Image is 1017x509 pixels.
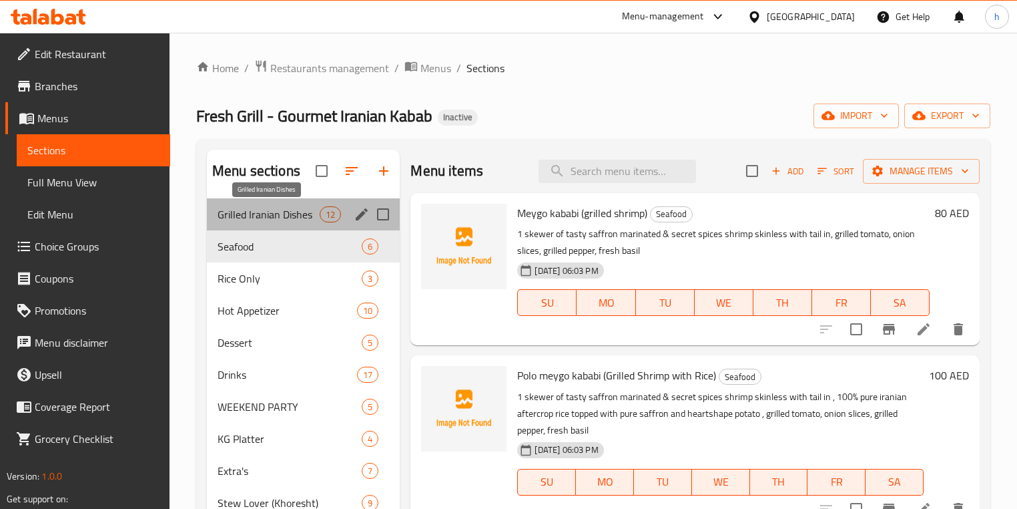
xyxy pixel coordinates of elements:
[719,369,761,385] span: Seafood
[27,142,159,158] span: Sections
[994,9,1000,24] span: h
[517,389,923,439] p: 1 skewer of tasty saffron marinated & secret spices shrimp skinless with tail in , 100% pure iran...
[5,102,170,134] a: Menus
[218,399,362,415] span: WEEKEND PARTY
[35,271,159,287] span: Coupons
[352,204,372,224] button: edit
[7,490,68,508] span: Get support on:
[695,289,753,316] button: WE
[362,337,378,349] span: 5
[817,164,854,179] span: Sort
[622,9,704,25] div: Menu-management
[420,60,451,76] span: Menus
[650,206,693,222] div: Seafood
[362,433,378,446] span: 4
[5,230,170,263] a: Choice Groups
[320,208,340,221] span: 12
[5,359,170,391] a: Upsell
[207,327,400,359] div: Dessert5
[362,399,378,415] div: items
[218,463,362,479] div: Extra's
[438,112,478,123] span: Inactive
[5,263,170,295] a: Coupons
[196,60,239,76] a: Home
[807,469,866,496] button: FR
[218,335,362,351] span: Dessert
[218,238,362,254] span: Seafood
[916,321,932,337] a: Edit menu item
[410,161,483,181] h2: Menu items
[362,463,378,479] div: items
[876,293,924,313] span: SA
[35,431,159,447] span: Grocery Checklist
[813,472,860,492] span: FR
[218,367,357,383] span: Drinks
[308,157,336,185] span: Select all sections
[576,469,634,496] button: MO
[35,46,159,62] span: Edit Restaurant
[212,161,300,181] h2: Menu sections
[641,293,689,313] span: TU
[517,365,716,385] span: Polo meygo kababi (Grilled Shrimp with Rice)
[874,163,969,180] span: Manage items
[517,226,929,259] p: 1 skewer of tasty saffron marinated & secret spices shrimp skinless with tail in, grilled tomato,...
[582,293,630,313] span: MO
[7,468,39,485] span: Version:
[719,369,761,385] div: Seafood
[697,472,745,492] span: WE
[207,423,400,455] div: KG Platter4
[218,303,357,319] span: Hot Appetizer
[766,161,809,182] button: Add
[35,335,159,351] span: Menu disclaimer
[358,369,378,381] span: 17
[692,469,750,496] button: WE
[809,161,863,182] span: Sort items
[738,157,766,185] span: Select section
[871,289,930,316] button: SA
[581,472,629,492] span: MO
[766,161,809,182] span: Add item
[634,469,692,496] button: TU
[915,108,980,124] span: export
[942,313,974,345] button: delete
[935,204,969,222] h6: 80 AED
[750,469,808,496] button: TH
[700,293,748,313] span: WE
[362,431,378,447] div: items
[35,303,159,319] span: Promotions
[394,60,399,76] li: /
[814,161,858,182] button: Sort
[813,104,899,128] button: import
[27,206,159,222] span: Edit Menu
[466,60,504,76] span: Sections
[767,9,855,24] div: [GEOGRAPHIC_DATA]
[207,391,400,423] div: WEEKEND PARTY5
[27,174,159,190] span: Full Menu View
[5,38,170,70] a: Edit Restaurant
[207,198,400,230] div: Grilled Iranian Dishes12edit
[759,293,807,313] span: TH
[539,160,696,183] input: search
[362,465,378,478] span: 7
[517,289,577,316] button: SU
[358,305,378,317] span: 10
[639,472,687,492] span: TU
[577,289,635,316] button: MO
[244,60,249,76] li: /
[817,293,866,313] span: FR
[218,271,362,287] span: Rice Only
[529,265,603,277] span: [DATE] 06:03 PM
[357,367,378,383] div: items
[207,230,400,263] div: Seafood6
[5,70,170,102] a: Branches
[863,159,980,184] button: Manage items
[404,59,451,77] a: Menus
[842,315,870,343] span: Select to update
[523,472,571,492] span: SU
[196,101,432,131] span: Fresh Grill - Gourmet Iranian Kabab
[207,455,400,487] div: Extra's7
[362,273,378,285] span: 3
